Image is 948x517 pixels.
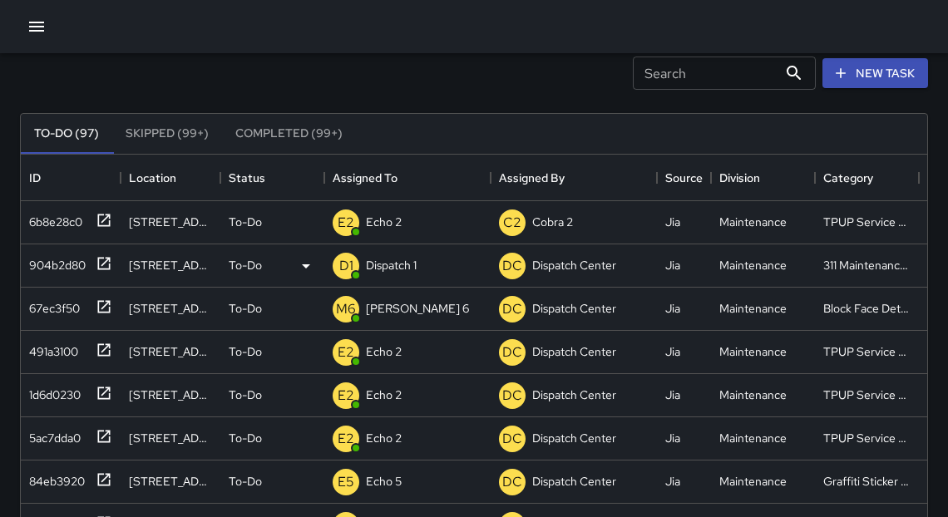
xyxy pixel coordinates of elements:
div: Assigned By [499,155,565,201]
p: Echo 2 [366,343,402,360]
p: Echo 5 [366,473,402,490]
p: DC [502,342,522,362]
p: To-Do [229,300,262,317]
div: 563 19th Street [129,473,212,490]
p: To-Do [229,343,262,360]
div: 5ac7dda0 [22,423,81,446]
div: Jia [665,473,680,490]
div: Jia [665,343,680,360]
p: Echo 2 [366,214,402,230]
div: Maintenance [719,473,787,490]
div: ID [21,155,121,201]
div: 1525 Webster Street [129,300,212,317]
p: To-Do [229,473,262,490]
div: 67ec3f50 [22,293,80,317]
p: C2 [503,213,521,233]
div: Jia [665,387,680,403]
div: Source [665,155,703,201]
p: E2 [338,429,354,449]
div: 311 Maintenance Related Issue Reported [823,257,911,273]
div: Jia [665,257,680,273]
p: E5 [338,472,354,492]
p: DC [502,472,522,492]
div: 1d6d0230 [22,380,81,403]
div: Jia [665,300,680,317]
p: DC [502,429,522,449]
p: M6 [336,299,356,319]
p: Dispatch Center [532,343,616,360]
div: Category [823,155,873,201]
p: Dispatch 1 [366,257,417,273]
p: To-Do [229,387,262,403]
p: Cobra 2 [532,214,573,230]
div: Assigned By [491,155,657,201]
p: DC [502,299,522,319]
div: 904b2d80 [22,250,86,273]
div: Block Face Detailed [823,300,911,317]
div: 491a3100 [22,337,78,360]
div: Assigned To [333,155,397,201]
div: Status [220,155,324,201]
button: New Task [822,58,928,89]
p: E2 [338,342,354,362]
p: Echo 2 [366,387,402,403]
p: DC [502,386,522,406]
div: ID [29,155,41,201]
p: Dispatch Center [532,387,616,403]
div: Location [129,155,176,201]
div: Status [229,155,265,201]
p: D1 [339,256,353,276]
div: Maintenance [719,343,787,360]
p: To-Do [229,214,262,230]
p: Dispatch Center [532,300,616,317]
div: Source [657,155,711,201]
p: To-Do [229,257,262,273]
button: Completed (99+) [222,114,356,154]
p: Dispatch Center [532,473,616,490]
div: Maintenance [719,430,787,446]
div: Assigned To [324,155,491,201]
div: 1525 Webster Street [129,257,212,273]
div: Jia [665,430,680,446]
p: DC [502,256,522,276]
div: TPUP Service Requested [823,387,911,403]
div: 271 24th Street [129,387,212,403]
div: 84eb3920 [22,466,85,490]
div: Jia [665,214,680,230]
div: Division [711,155,815,201]
div: TPUP Service Requested [823,430,911,446]
p: Dispatch Center [532,430,616,446]
p: To-Do [229,430,262,446]
div: Maintenance [719,387,787,403]
div: Graffiti Sticker Abated Small [823,473,911,490]
div: 1637 Telegraph Avenue [129,430,212,446]
button: To-Do (97) [21,114,112,154]
p: E2 [338,386,354,406]
p: Echo 2 [366,430,402,446]
div: Maintenance [719,257,787,273]
div: 2100 Webster Street [129,214,212,230]
div: 6b8e28c0 [22,207,82,230]
p: [PERSON_NAME] 6 [366,300,469,317]
div: Location [121,155,220,201]
div: 1717 Telegraph Avenue [129,343,212,360]
div: Division [719,155,760,201]
div: Category [815,155,919,201]
p: E2 [338,213,354,233]
p: Dispatch Center [532,257,616,273]
div: Maintenance [719,300,787,317]
button: Skipped (99+) [112,114,222,154]
div: TPUP Service Requested [823,343,911,360]
div: TPUP Service Requested [823,214,911,230]
div: Maintenance [719,214,787,230]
